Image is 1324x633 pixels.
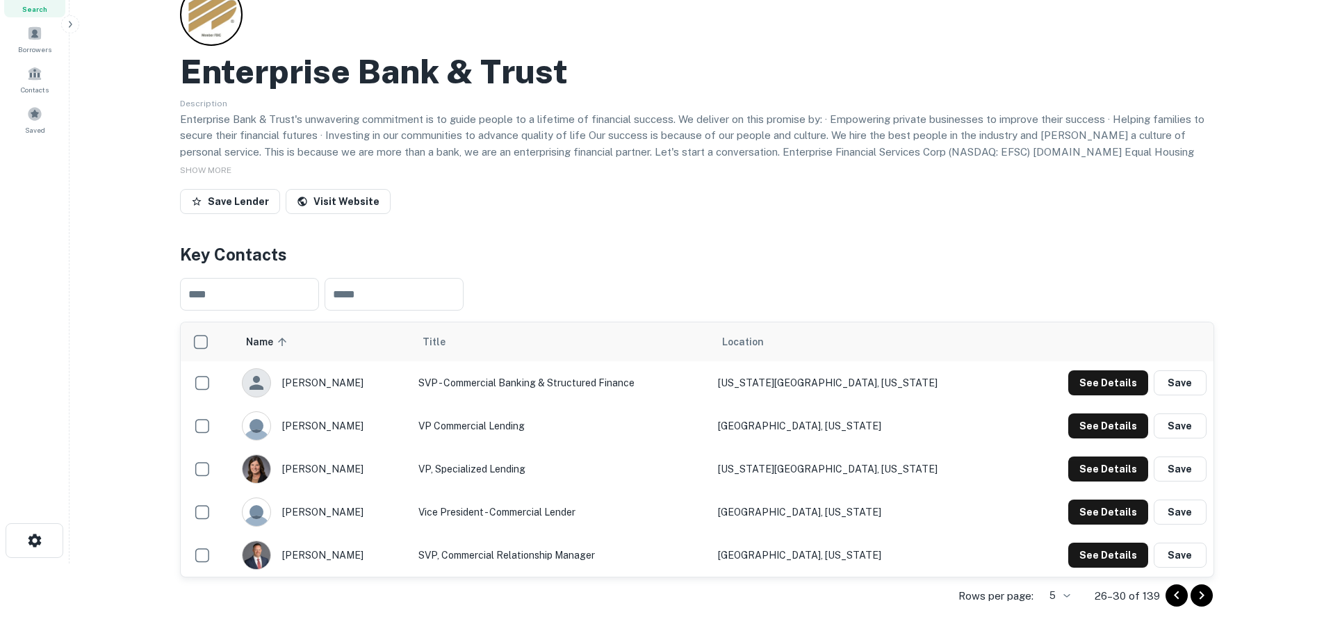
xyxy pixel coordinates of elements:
td: VP, Specialized Lending [411,447,711,491]
h4: Key Contacts [180,242,1214,267]
span: Name [246,334,291,350]
button: Go to previous page [1166,584,1188,607]
span: Borrowers [18,44,51,55]
a: Saved [4,101,65,138]
a: Borrowers [4,20,65,58]
span: Saved [25,124,45,135]
img: 1683837803118 [243,455,270,483]
div: [PERSON_NAME] [242,454,404,484]
td: VP Commercial Lending [411,404,711,447]
button: See Details [1068,500,1148,525]
div: [PERSON_NAME] [242,411,404,441]
button: See Details [1068,543,1148,568]
button: See Details [1068,370,1148,395]
td: [US_STATE][GEOGRAPHIC_DATA], [US_STATE] [711,361,1015,404]
button: Save Lender [180,189,280,214]
p: Rows per page: [958,588,1033,605]
td: [GEOGRAPHIC_DATA], [US_STATE] [711,404,1015,447]
a: Visit Website [286,189,391,214]
button: See Details [1068,457,1148,482]
span: Location [722,334,764,350]
button: See Details [1068,413,1148,438]
p: Enterprise Bank & Trust's unwavering commitment is to guide people to a lifetime of financial suc... [180,111,1214,176]
th: Location [711,322,1015,361]
td: SVP, Commercial Relationship Manager [411,534,711,577]
td: [GEOGRAPHIC_DATA], [US_STATE] [711,534,1015,577]
a: Contacts [4,60,65,98]
iframe: Chat Widget [1254,522,1324,589]
span: Description [180,99,227,108]
button: Save [1154,370,1207,395]
div: scrollable content [181,322,1213,577]
button: Save [1154,500,1207,525]
button: Go to next page [1191,584,1213,607]
div: 5 [1039,586,1072,606]
img: 1656547945275 [243,541,270,569]
td: [GEOGRAPHIC_DATA], [US_STATE] [711,491,1015,534]
span: Title [423,334,464,350]
td: Vice President - Commercial Lender [411,491,711,534]
img: 9c8pery4andzj6ohjkjp54ma2 [243,498,270,526]
button: Save [1154,413,1207,438]
button: Save [1154,543,1207,568]
span: Search [22,3,47,15]
h2: Enterprise Bank & Trust [180,51,568,92]
div: [PERSON_NAME] [242,541,404,570]
div: [PERSON_NAME] [242,498,404,527]
img: 9c8pery4andzj6ohjkjp54ma2 [243,412,270,440]
span: SHOW MORE [180,165,231,175]
button: Save [1154,457,1207,482]
th: Title [411,322,711,361]
p: 26–30 of 139 [1095,588,1160,605]
th: Name [235,322,411,361]
td: [US_STATE][GEOGRAPHIC_DATA], [US_STATE] [711,447,1015,491]
span: Contacts [21,84,49,95]
div: [PERSON_NAME] [242,368,404,397]
td: SVP - Commercial Banking & Structured Finance [411,361,711,404]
